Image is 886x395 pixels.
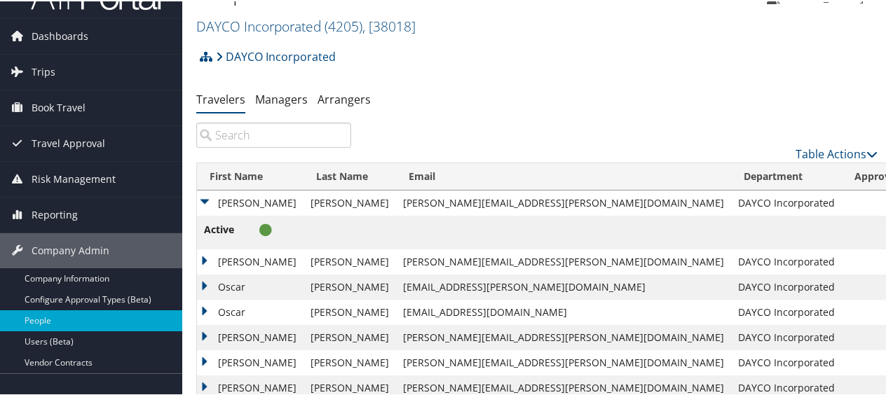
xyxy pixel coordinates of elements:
[731,349,842,374] td: DAYCO Incorporated
[304,349,396,374] td: [PERSON_NAME]
[196,15,416,34] a: DAYCO Incorporated
[396,189,731,214] td: [PERSON_NAME][EMAIL_ADDRESS][PERSON_NAME][DOMAIN_NAME]
[396,162,731,189] th: Email: activate to sort column ascending
[32,160,116,195] span: Risk Management
[396,349,731,374] td: [PERSON_NAME][EMAIL_ADDRESS][PERSON_NAME][DOMAIN_NAME]
[196,121,351,146] input: Search
[204,221,257,236] span: Active
[197,298,304,324] td: Oscar
[197,162,304,189] th: First Name: activate to sort column ascending
[304,189,396,214] td: [PERSON_NAME]
[304,162,396,189] th: Last Name: activate to sort column descending
[731,189,842,214] td: DAYCO Incorporated
[396,298,731,324] td: [EMAIL_ADDRESS][DOMAIN_NAME]
[197,189,304,214] td: [PERSON_NAME]
[255,90,308,106] a: Managers
[304,248,396,273] td: [PERSON_NAME]
[197,349,304,374] td: [PERSON_NAME]
[216,41,336,69] a: DAYCO Incorporated
[32,53,55,88] span: Trips
[396,273,731,298] td: [EMAIL_ADDRESS][PERSON_NAME][DOMAIN_NAME]
[32,125,105,160] span: Travel Approval
[396,324,731,349] td: [PERSON_NAME][EMAIL_ADDRESS][PERSON_NAME][DOMAIN_NAME]
[196,90,245,106] a: Travelers
[32,232,109,267] span: Company Admin
[325,15,362,34] span: ( 4205 )
[362,15,416,34] span: , [ 38018 ]
[32,196,78,231] span: Reporting
[796,145,878,160] a: Table Actions
[731,298,842,324] td: DAYCO Incorporated
[197,324,304,349] td: [PERSON_NAME]
[318,90,371,106] a: Arrangers
[32,18,88,53] span: Dashboards
[304,298,396,324] td: [PERSON_NAME]
[731,162,842,189] th: Department: activate to sort column ascending
[197,273,304,298] td: Oscar
[731,324,842,349] td: DAYCO Incorporated
[304,273,396,298] td: [PERSON_NAME]
[32,89,86,124] span: Book Travel
[731,273,842,298] td: DAYCO Incorporated
[731,248,842,273] td: DAYCO Incorporated
[197,248,304,273] td: [PERSON_NAME]
[304,324,396,349] td: [PERSON_NAME]
[396,248,731,273] td: [PERSON_NAME][EMAIL_ADDRESS][PERSON_NAME][DOMAIN_NAME]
